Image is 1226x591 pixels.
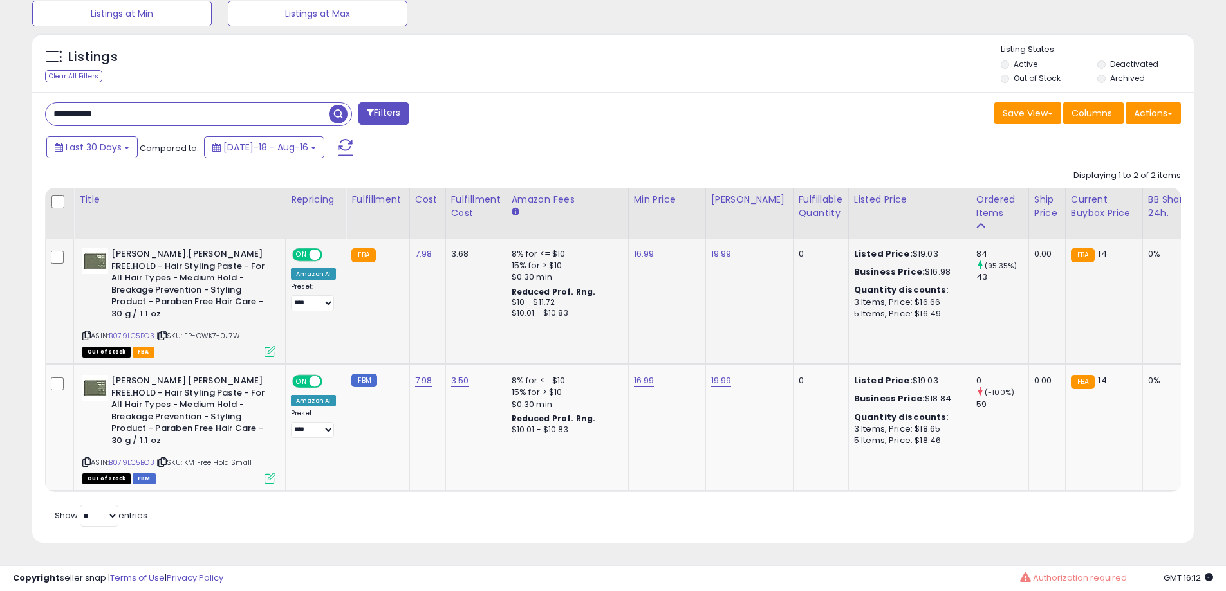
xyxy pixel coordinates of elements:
small: FBA [1071,375,1095,389]
div: : [854,412,961,423]
div: Amazon AI [291,395,336,406]
a: B079LC5BC3 [109,457,154,468]
div: 0% [1148,375,1191,386]
div: Amazon AI [291,268,336,280]
div: 3.68 [451,248,496,260]
a: 16.99 [634,374,655,387]
div: Fulfillment [351,193,404,206]
b: Reduced Prof. Rng. [512,286,596,297]
span: | SKU: KM Free Hold Small [156,457,252,468]
div: 0% [1148,248,1191,260]
label: Active [1014,59,1037,69]
span: [DATE]-18 - Aug-16 [223,141,308,154]
div: Cost [415,193,440,206]
small: FBA [1071,248,1095,262]
div: Current Buybox Price [1071,193,1137,220]
span: ON [293,376,310,387]
span: 14 [1098,248,1106,260]
div: Listed Price [854,193,965,206]
div: 3 Items, Price: $18.65 [854,423,961,435]
div: 8% for <= $10 [512,248,618,260]
button: Listings at Min [32,1,212,26]
h5: Listings [68,48,118,66]
b: Quantity discounts [854,411,947,423]
small: Amazon Fees. [512,206,519,218]
p: Listing States: [1001,44,1194,56]
div: Fulfillment Cost [451,193,501,220]
div: 5 Items, Price: $18.46 [854,435,961,446]
button: Actions [1126,102,1181,124]
div: $18.84 [854,393,961,405]
div: 84 [976,248,1028,260]
b: [PERSON_NAME].[PERSON_NAME] FREE.HOLD - Hair Styling Paste - For All Hair Types - Medium Hold - B... [111,248,268,323]
small: (-100%) [985,387,1014,397]
div: $10 - $11.72 [512,297,618,308]
div: Repricing [291,193,340,206]
button: Filters [358,102,409,125]
button: Last 30 Days [46,136,138,158]
span: Compared to: [140,142,199,154]
img: 31QlM2Yb8dL._SL40_.jpg [82,375,108,401]
b: Listed Price: [854,374,913,386]
div: Title [79,193,280,206]
div: Preset: [291,409,336,438]
div: 0 [976,375,1028,386]
span: 14 [1098,374,1106,386]
a: 16.99 [634,248,655,260]
div: 3 Items, Price: $16.66 [854,296,961,308]
a: B079LC5BC3 [109,331,154,341]
div: Displaying 1 to 2 of 2 items [1073,170,1181,182]
div: 5 Items, Price: $16.49 [854,308,961,320]
div: 0.00 [1034,375,1055,386]
b: [PERSON_NAME].[PERSON_NAME] FREE.HOLD - Hair Styling Paste - For All Hair Types - Medium Hold - B... [111,375,268,450]
b: Listed Price: [854,248,913,260]
div: [PERSON_NAME] [711,193,788,206]
span: OFF [320,376,341,387]
div: 59 [976,399,1028,410]
strong: Copyright [13,572,60,584]
b: Quantity discounts [854,284,947,296]
div: $16.98 [854,266,961,278]
a: Privacy Policy [167,572,223,584]
div: Ship Price [1034,193,1060,220]
div: seller snap | | [13,572,223,585]
span: Show: entries [55,509,147,522]
span: ON [293,250,310,260]
div: $0.30 min [512,271,618,283]
small: FBA [351,248,375,262]
span: | SKU: EP-CWK7-0J7W [156,331,240,341]
div: Preset: [291,282,336,311]
div: : [854,284,961,296]
a: Terms of Use [110,572,165,584]
div: ASIN: [82,248,275,356]
div: Min Price [634,193,700,206]
b: Business Price: [854,266,925,278]
img: 31QlM2Yb8dL._SL40_.jpg [82,248,108,274]
label: Deactivated [1110,59,1158,69]
div: 43 [976,271,1028,283]
div: Fulfillable Quantity [799,193,843,220]
div: 15% for > $10 [512,386,618,398]
div: 0 [799,375,839,386]
div: ASIN: [82,375,275,482]
span: All listings that are currently out of stock and unavailable for purchase on Amazon [82,473,131,484]
div: Clear All Filters [45,70,102,82]
span: Columns [1072,107,1112,120]
a: 3.50 [451,374,469,387]
span: 2025-09-16 16:12 GMT [1164,572,1213,584]
div: $10.01 - $10.83 [512,308,618,319]
b: Business Price: [854,392,925,405]
a: 7.98 [415,374,432,387]
a: 19.99 [711,248,732,260]
div: 8% for <= $10 [512,375,618,386]
span: FBA [133,347,154,358]
small: FBM [351,374,376,387]
small: (95.35%) [985,260,1017,271]
div: BB Share 24h. [1148,193,1195,220]
label: Archived [1110,73,1145,84]
span: FBM [133,473,156,484]
a: 7.98 [415,248,432,260]
div: 0 [799,248,839,260]
button: [DATE]-18 - Aug-16 [204,136,324,158]
button: Listings at Max [228,1,407,26]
